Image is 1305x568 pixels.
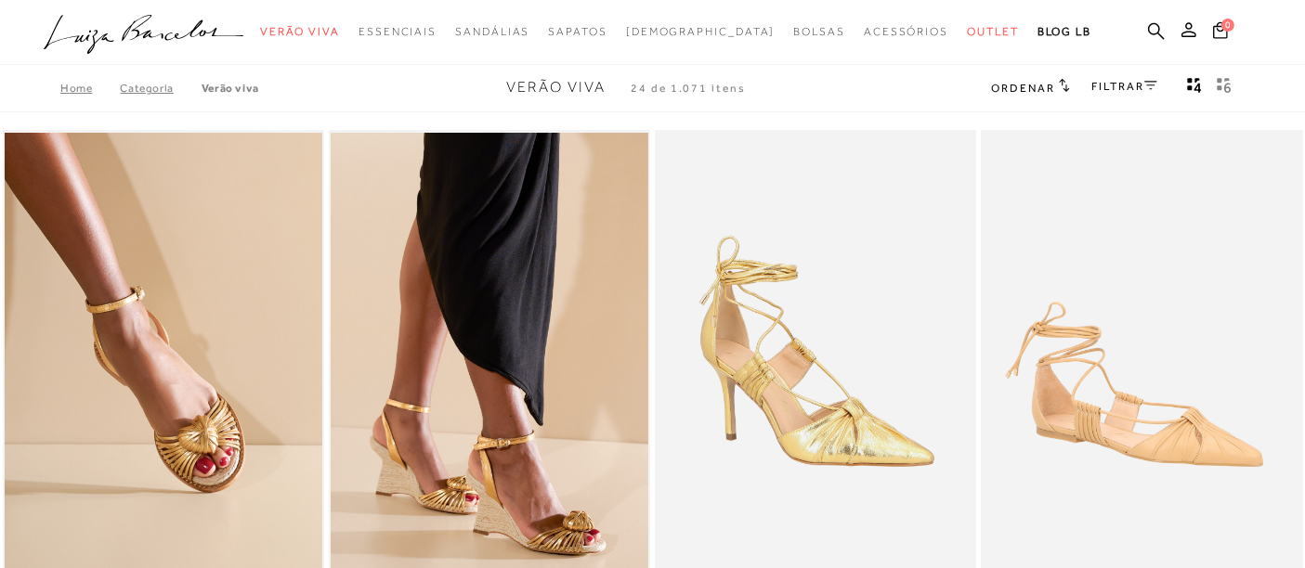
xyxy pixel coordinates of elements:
a: categoryNavScreenReaderText [967,15,1019,49]
span: Bolsas [793,25,845,38]
button: 0 [1207,20,1233,45]
button: gridText6Desc [1211,76,1237,100]
span: Ordenar [991,82,1054,95]
span: Verão Viva [260,25,340,38]
span: Acessórios [864,25,948,38]
a: categoryNavScreenReaderText [864,15,948,49]
a: categoryNavScreenReaderText [359,15,437,49]
a: Categoria [120,82,201,95]
a: categoryNavScreenReaderText [548,15,607,49]
span: 0 [1221,19,1234,32]
span: [DEMOGRAPHIC_DATA] [626,25,776,38]
a: categoryNavScreenReaderText [793,15,845,49]
a: FILTRAR [1092,80,1157,93]
button: Mostrar 4 produtos por linha [1181,76,1207,100]
a: BLOG LB [1037,15,1091,49]
a: categoryNavScreenReaderText [455,15,529,49]
span: 24 de 1.071 itens [631,82,746,95]
a: Verão Viva [202,82,259,95]
span: Essenciais [359,25,437,38]
span: Outlet [967,25,1019,38]
a: categoryNavScreenReaderText [260,15,340,49]
span: BLOG LB [1037,25,1091,38]
a: Home [60,82,120,95]
span: Sapatos [548,25,607,38]
span: Verão Viva [506,79,606,96]
span: Sandálias [455,25,529,38]
a: noSubCategoriesText [626,15,776,49]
